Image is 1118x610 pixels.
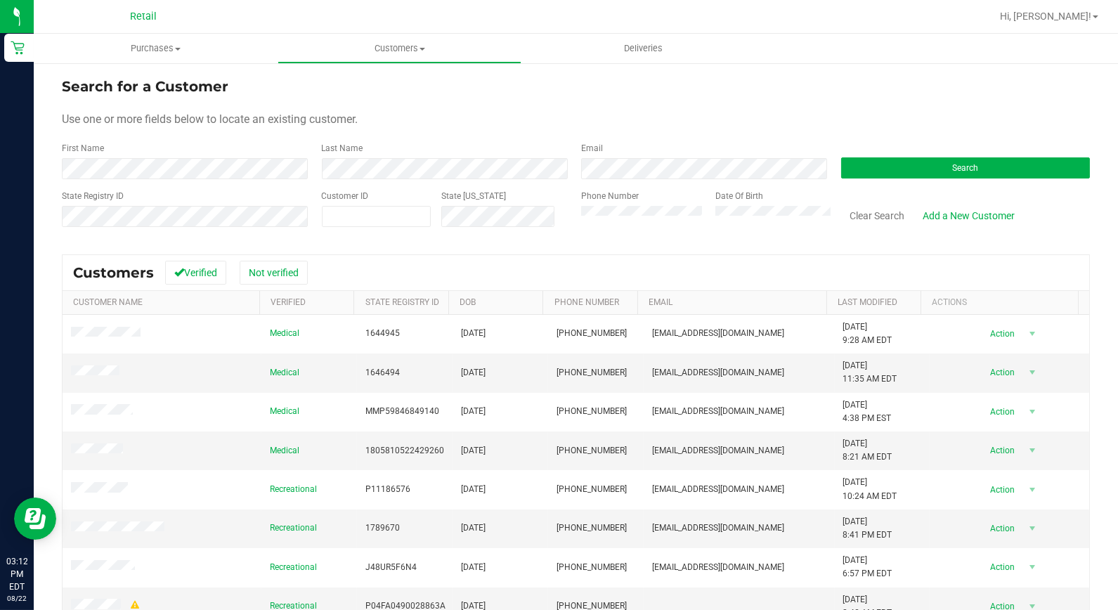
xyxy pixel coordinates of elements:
span: Action [978,441,1024,460]
a: Verified [271,297,306,307]
span: Customers [73,264,154,281]
span: Medical [270,444,299,457]
button: Search [841,157,1091,179]
span: [DATE] 8:41 PM EDT [843,515,892,542]
span: P11186576 [365,483,410,496]
label: Email [581,142,603,155]
span: [PHONE_NUMBER] [557,521,627,535]
span: Retail [130,11,157,22]
span: [EMAIL_ADDRESS][DOMAIN_NAME] [652,405,784,418]
span: [EMAIL_ADDRESS][DOMAIN_NAME] [652,327,784,340]
a: Purchases [34,34,278,63]
span: select [1024,441,1041,460]
label: State Registry ID [62,190,124,202]
span: [DATE] 11:35 AM EDT [843,359,897,386]
span: [DATE] 8:21 AM EDT [843,437,892,464]
span: [DATE] [461,521,486,535]
a: Customer Name [73,297,143,307]
span: Recreational [270,521,317,535]
button: Not verified [240,261,308,285]
span: [PHONE_NUMBER] [557,366,627,379]
span: Recreational [270,561,317,574]
label: Phone Number [581,190,639,202]
label: Customer ID [322,190,369,202]
a: Deliveries [521,34,765,63]
span: 1789670 [365,521,400,535]
button: Clear Search [841,204,914,228]
span: Action [978,557,1024,577]
a: Last Modified [838,297,897,307]
span: Search for a Customer [62,78,228,95]
label: Last Name [322,142,363,155]
span: select [1024,557,1041,577]
label: First Name [62,142,104,155]
span: [DATE] 10:24 AM EDT [843,476,897,502]
span: Purchases [34,42,278,55]
span: Medical [270,366,299,379]
span: [PHONE_NUMBER] [557,327,627,340]
a: Email [649,297,672,307]
span: [DATE] [461,483,486,496]
a: State Registry Id [365,297,439,307]
span: [EMAIL_ADDRESS][DOMAIN_NAME] [652,521,784,535]
span: Medical [270,405,299,418]
a: Phone Number [554,297,619,307]
button: Verified [165,261,226,285]
span: [DATE] [461,561,486,574]
span: Medical [270,327,299,340]
span: Hi, [PERSON_NAME]! [1000,11,1091,22]
iframe: Resource center [14,498,56,540]
span: [EMAIL_ADDRESS][DOMAIN_NAME] [652,483,784,496]
span: [DATE] 6:57 PM EDT [843,554,892,580]
span: [EMAIL_ADDRESS][DOMAIN_NAME] [652,366,784,379]
span: 1646494 [365,366,400,379]
span: [EMAIL_ADDRESS][DOMAIN_NAME] [652,561,784,574]
span: [PHONE_NUMBER] [557,444,627,457]
span: [PHONE_NUMBER] [557,483,627,496]
span: Customers [278,42,521,55]
span: [DATE] [461,327,486,340]
span: MMP59846849140 [365,405,439,418]
div: Actions [932,297,1072,307]
span: Recreational [270,483,317,496]
label: Date Of Birth [715,190,763,202]
span: [DATE] 4:38 PM EST [843,398,892,425]
a: Customers [278,34,521,63]
span: Action [978,324,1024,344]
span: Deliveries [605,42,682,55]
p: 03:12 PM EDT [6,555,27,593]
span: 1805810522429260 [365,444,444,457]
inline-svg: Retail [11,41,25,55]
span: select [1024,480,1041,500]
span: [DATE] [461,444,486,457]
span: select [1024,402,1041,422]
span: J48UR5F6N4 [365,561,417,574]
a: DOB [460,297,476,307]
span: select [1024,519,1041,538]
span: [PHONE_NUMBER] [557,561,627,574]
span: Search [952,163,978,173]
span: 1644945 [365,327,400,340]
span: Action [978,480,1024,500]
p: 08/22 [6,593,27,604]
span: Use one or more fields below to locate an existing customer. [62,112,358,126]
span: [EMAIL_ADDRESS][DOMAIN_NAME] [652,444,784,457]
span: [DATE] [461,405,486,418]
span: select [1024,363,1041,382]
span: Action [978,519,1024,538]
span: [DATE] [461,366,486,379]
a: Add a New Customer [914,204,1025,228]
span: [PHONE_NUMBER] [557,405,627,418]
label: State [US_STATE] [441,190,506,202]
span: Action [978,363,1024,382]
span: select [1024,324,1041,344]
span: Action [978,402,1024,422]
span: [DATE] 9:28 AM EDT [843,320,892,347]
